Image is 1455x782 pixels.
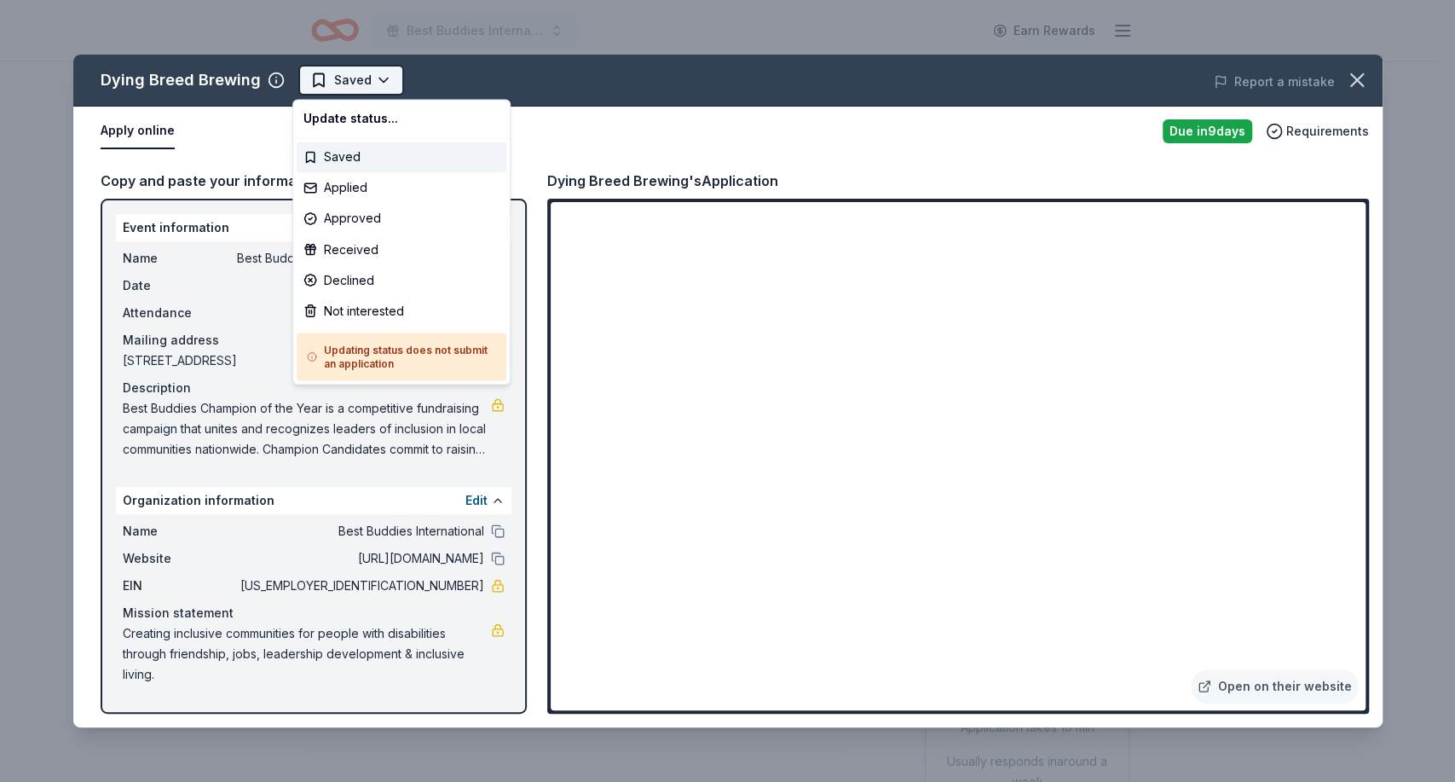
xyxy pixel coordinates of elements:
span: Best Buddies International, [GEOGRAPHIC_DATA], Champion of the Year Gala [407,20,543,41]
div: Saved [297,142,506,172]
div: Not interested [297,295,506,326]
div: Update status... [297,103,506,134]
div: Declined [297,264,506,295]
div: Approved [297,203,506,234]
h5: Updating status does not submit an application [307,343,496,370]
div: Received [297,234,506,264]
div: Applied [297,172,506,203]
